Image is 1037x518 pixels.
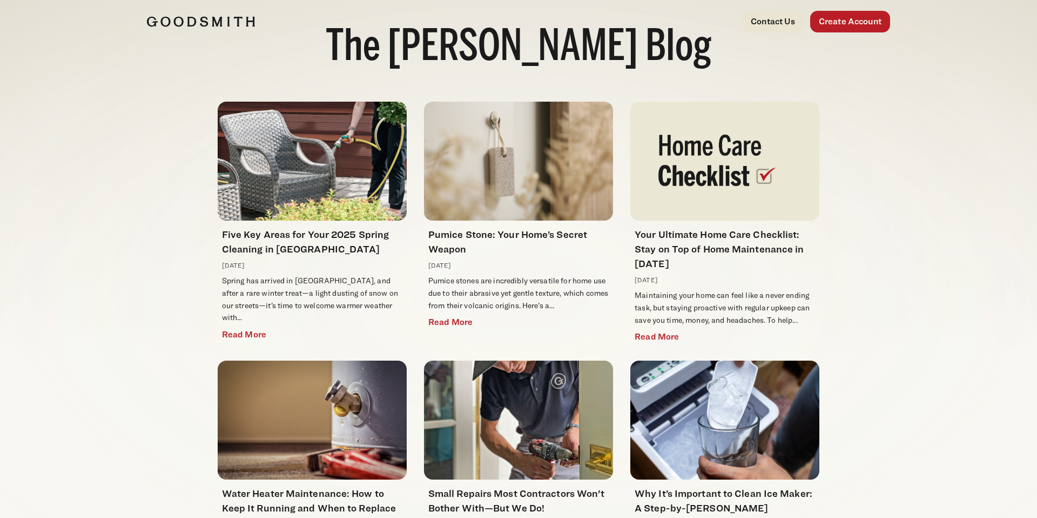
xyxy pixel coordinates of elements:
img: Why It’s Important to Clean Ice Maker: A Step-by-Step Guide [630,361,819,480]
span: Read More [428,313,473,331]
img: Small Repairs Most Contractors Won't Bother With—But We Do! [424,361,613,480]
h4: Your Ultimate Home Care Checklist: Stay on Top of Home Maintenance in [DATE] [635,227,815,271]
a: Contact Us [742,11,804,32]
h4: Small Repairs Most Contractors Won't Bother With—But We Do! [428,486,609,515]
img: Your Ultimate Home Care Checklist: Stay on Top of Home Maintenance in 2025 [630,102,819,221]
a: Your Ultimate Home Care Checklist: Stay on Top of Home Maintenance in 2025 Your Ultimate Home Car... [630,102,819,343]
a: Five Key Areas for Your 2025 Spring Cleaning in Houston Five Key Areas for Your 2025 Spring Clean... [218,102,407,341]
span: Read More [222,325,266,344]
img: Pumice Stone: Your Home’s Secret Weapon [424,102,613,221]
h1: The [PERSON_NAME] Blog [147,22,890,76]
a: Pumice Stone: Your Home’s Secret Weapon Pumice Stone: Your Home’s Secret Weapon [DATE] Pumice sto... [424,102,613,329]
img: Five Key Areas for Your 2025 Spring Cleaning in Houston [218,102,407,221]
p: [DATE] [222,261,402,270]
img: Water Heater Maintenance: How to Keep It Running and When to Replace It [218,361,407,480]
p: Spring has arrived in [GEOGRAPHIC_DATA], and after a rare winter treat—a light dusting of snow on... [222,275,402,324]
h4: Pumice Stone: Your Home’s Secret Weapon [428,227,609,256]
p: [DATE] [428,261,609,270]
p: Maintaining your home can feel like a never ending task, but staying proactive with regular upkee... [635,289,815,326]
p: [DATE] [635,275,815,285]
a: Create Account [810,11,890,32]
span: Read More [635,327,679,346]
h4: Five Key Areas for Your 2025 Spring Cleaning in [GEOGRAPHIC_DATA] [222,227,402,256]
p: Pumice stones are incredibly versatile for home use due to their abrasive yet gentle texture, whi... [428,275,609,311]
h4: Why It’s Important to Clean Ice Maker: A Step-by-[PERSON_NAME] [635,486,815,515]
img: Goodsmith [147,16,255,27]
